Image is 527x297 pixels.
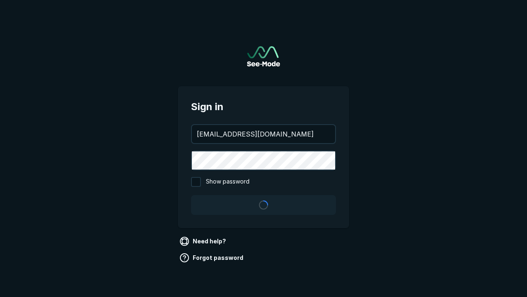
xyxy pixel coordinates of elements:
a: Need help? [178,235,229,248]
span: Show password [206,177,250,187]
a: Forgot password [178,251,247,264]
span: Sign in [191,99,336,114]
a: Go to sign in [247,46,280,66]
input: your@email.com [192,125,335,143]
img: See-Mode Logo [247,46,280,66]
